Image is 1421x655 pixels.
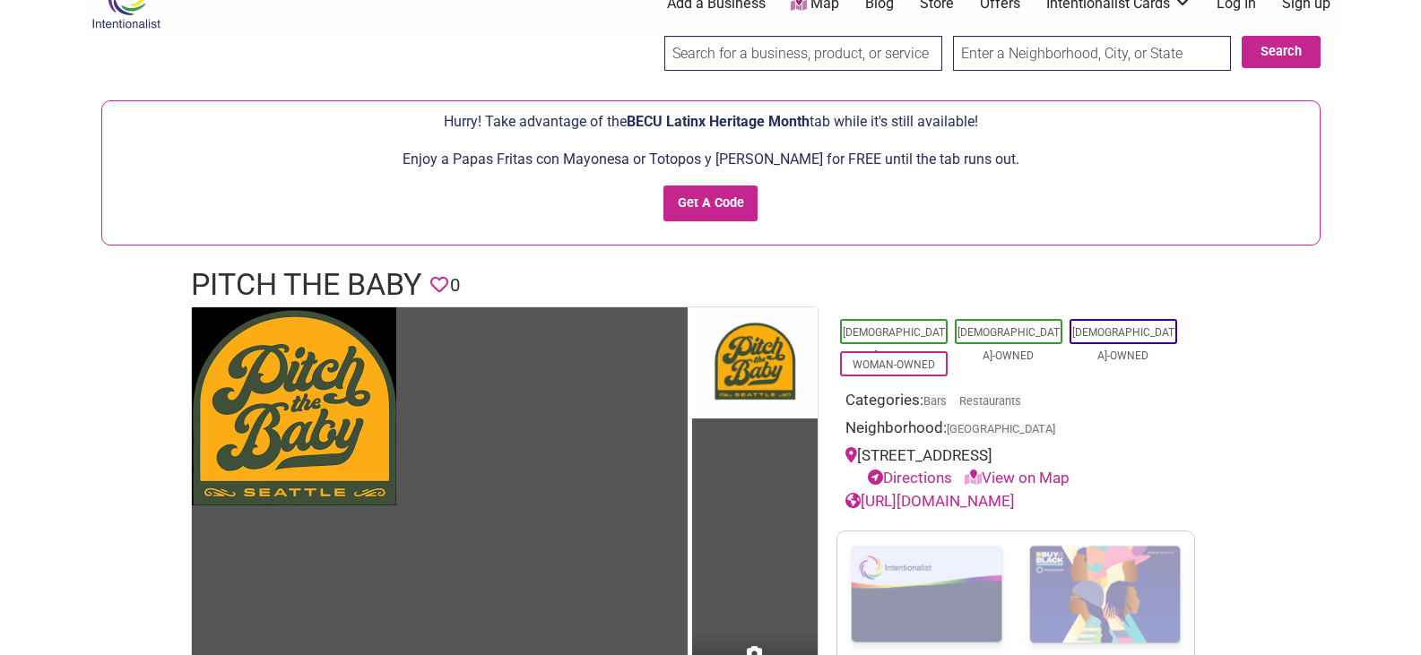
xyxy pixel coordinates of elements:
[191,263,421,306] h1: Pitch The Baby
[1072,326,1174,362] a: [DEMOGRAPHIC_DATA]-Owned
[1242,36,1321,68] button: Search
[845,492,1015,510] a: [URL][DOMAIN_NAME]
[845,444,1186,490] div: [STREET_ADDRESS]
[663,185,758,222] input: Get A Code
[845,417,1186,444] div: Neighborhood:
[450,271,460,299] span: 0
[957,326,1060,362] a: [DEMOGRAPHIC_DATA]-Owned
[111,148,1311,171] p: Enjoy a Papas Fritas con Mayonesa or Totopos y [PERSON_NAME] for FREE until the tab runs out.
[853,358,935,371] a: Woman-Owned
[111,110,1311,134] p: Hurry! Take advantage of the tab while it's still available!
[627,113,810,130] span: BECU Latinx Heritage Month
[192,307,396,505] img: Pitch the Baby
[947,424,1055,435] span: [GEOGRAPHIC_DATA]
[843,326,945,362] a: [DEMOGRAPHIC_DATA]-Owned
[664,36,942,71] input: Search for a business, product, or service
[923,394,947,408] a: Bars
[959,394,1021,408] a: Restaurants
[868,469,952,487] a: Directions
[965,469,1070,487] a: View on Map
[953,36,1231,71] input: Enter a Neighborhood, City, or State
[845,389,1186,417] div: Categories:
